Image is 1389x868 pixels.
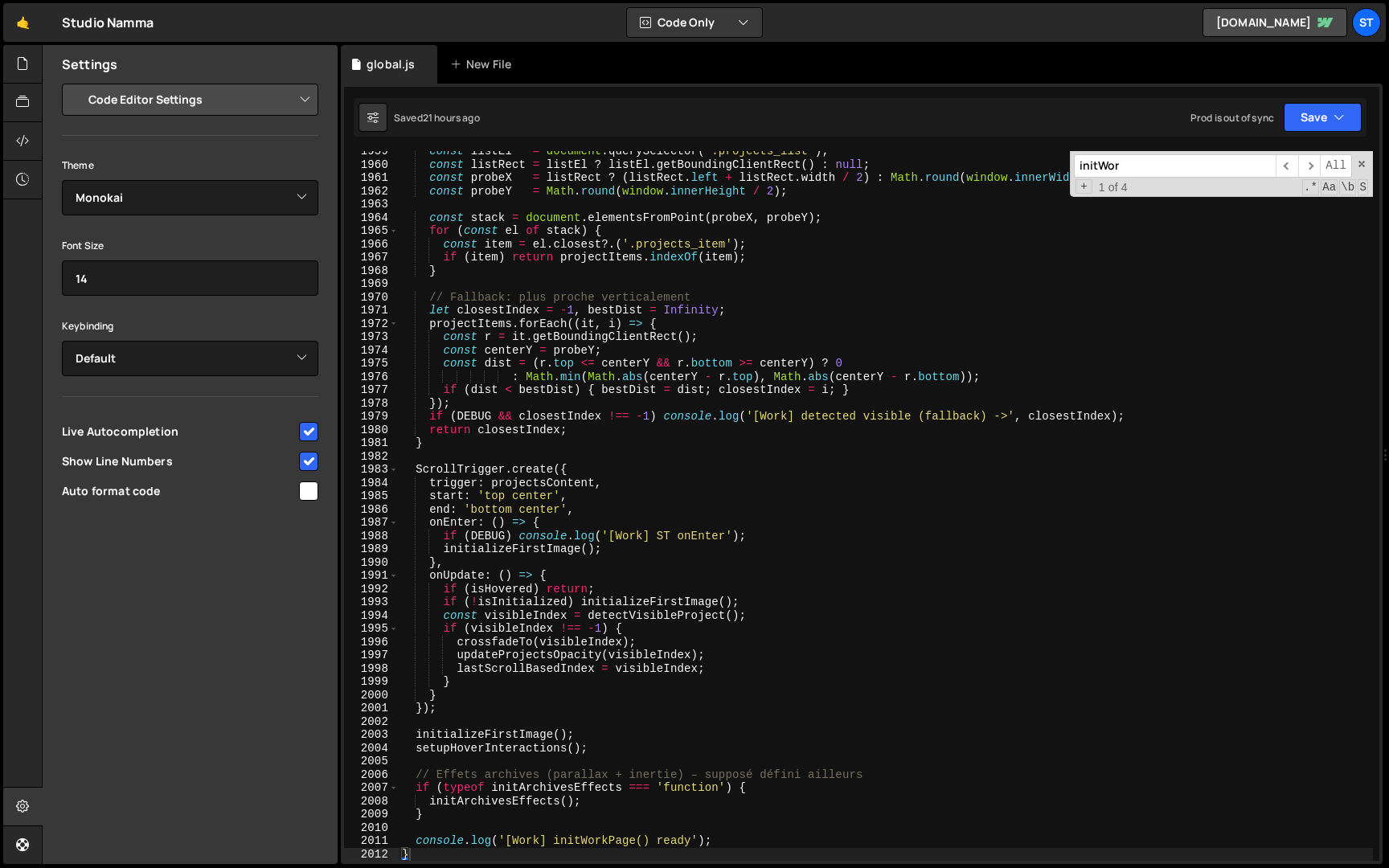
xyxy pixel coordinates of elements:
[344,383,399,397] div: 1977
[344,410,399,424] div: 1979
[1321,179,1338,195] span: CaseSensitive Search
[62,424,297,440] span: Live Autocompletion
[62,318,114,334] label: Keybinding
[62,483,297,499] span: Auto format code
[344,583,399,596] div: 1992
[344,649,399,662] div: 1997
[1203,8,1347,37] a: [DOMAIN_NAME]
[344,742,399,755] div: 2004
[344,768,399,782] div: 2006
[344,264,399,278] div: 1968
[344,224,399,238] div: 1965
[344,344,399,358] div: 1974
[344,424,399,437] div: 1980
[344,238,399,252] div: 1966
[344,304,399,317] div: 1971
[344,357,399,371] div: 1975
[344,715,399,729] div: 2002
[344,145,399,158] div: 1959
[344,198,399,211] div: 1963
[344,251,399,264] div: 1967
[344,158,399,172] div: 1960
[344,821,399,835] div: 2010
[344,569,399,583] div: 1991
[1352,8,1381,37] a: St
[344,675,399,689] div: 1999
[344,609,399,623] div: 1994
[344,662,399,676] div: 1998
[1092,181,1134,194] span: 1 of 4
[627,8,762,37] button: Code Only
[62,158,94,174] label: Theme
[367,56,415,72] div: global.js
[1190,111,1274,125] div: Prod is out of sync
[344,211,399,225] div: 1964
[62,238,104,254] label: Font Size
[1302,179,1319,195] span: RegExp Search
[344,277,399,291] div: 1969
[344,689,399,702] div: 2000
[344,171,399,185] div: 1961
[344,477,399,490] div: 1984
[423,111,480,125] div: 21 hours ago
[344,848,399,862] div: 2012
[1320,154,1352,178] span: Alt-Enter
[344,317,399,331] div: 1972
[344,397,399,411] div: 1978
[344,596,399,609] div: 1993
[344,795,399,809] div: 2008
[62,13,154,32] div: Studio Namma
[344,463,399,477] div: 1983
[344,516,399,530] div: 1987
[344,702,399,715] div: 2001
[344,291,399,305] div: 1970
[344,781,399,795] div: 2007
[344,834,399,848] div: 2011
[1298,154,1321,178] span: ​
[344,330,399,344] div: 1973
[344,755,399,768] div: 2005
[1284,103,1362,132] button: Save
[344,185,399,199] div: 1962
[344,530,399,543] div: 1988
[62,453,297,469] span: Show Line Numbers
[1358,179,1368,195] span: Search In Selection
[1339,179,1356,195] span: Whole Word Search
[344,489,399,503] div: 1985
[344,556,399,570] div: 1990
[344,503,399,517] div: 1986
[3,3,43,42] a: 🤙
[450,56,518,72] div: New File
[1076,179,1092,194] span: Toggle Replace mode
[344,371,399,384] div: 1976
[344,622,399,636] div: 1995
[394,111,480,125] div: Saved
[344,542,399,556] div: 1989
[344,808,399,821] div: 2009
[344,728,399,742] div: 2003
[344,636,399,649] div: 1996
[344,436,399,450] div: 1981
[344,450,399,464] div: 1982
[1074,154,1276,178] input: Search for
[1276,154,1298,178] span: ​
[62,55,117,73] h2: Settings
